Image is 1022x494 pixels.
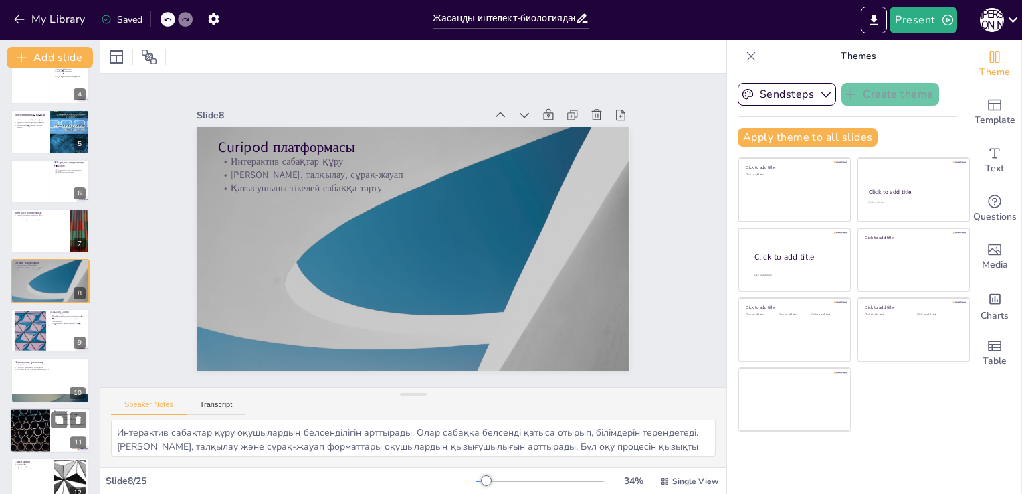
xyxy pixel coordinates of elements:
p: 3D модельдер мен симуляциялар [54,169,86,171]
span: Single View [672,476,718,487]
p: Жасанды интеллект – жаңа мүмкіндіктер [54,413,86,418]
textarea: Интерактив сабақтар құру оқушылардың белсенділігін арттырады. Олар сабаққа белсенді қатыса отырып... [111,420,716,457]
div: Click to add text [865,313,907,317]
div: 11 [70,436,86,448]
button: Speaker Notes [111,400,187,415]
p: Практикалық ұсыныстар [15,360,86,364]
p: [DOMAIN_NAME] – дайын материалдар алу [15,368,86,371]
div: 34 % [617,475,649,487]
p: Мұғалімдер тәжірибе алмасу алаңы [50,323,86,325]
p: Almanack платформасы [15,211,66,215]
div: Click to add title [865,234,960,240]
button: Apply theme to all slides [738,128,878,147]
button: Present [890,7,956,33]
div: https://cdn.sendsteps.com/images/logo/sendsteps_logo_white.pnghttps://cdn.sendsteps.com/images/lo... [11,259,90,303]
p: Қатысушыны тікелей сабаққа тарту [239,123,613,256]
p: Жасуша құрылысы [54,68,86,70]
div: Layout [106,46,127,68]
div: Click to add title [746,305,841,310]
div: Click to add title [746,165,841,170]
span: Questions [973,210,1017,224]
span: Table [983,354,1007,369]
div: Add a table [968,329,1021,378]
div: Add charts and graphs [968,281,1021,329]
div: Click to add title [754,252,840,263]
div: Click to add text [746,173,841,177]
p: ЖИ арқылы визуализация тәсілдері [54,161,86,168]
p: Curipod платформасы [15,260,86,264]
div: Click to add text [779,313,809,317]
button: Sendsteps [738,83,836,106]
div: Е [PERSON_NAME] [980,8,1004,32]
span: Charts [981,309,1009,323]
span: Theme [979,65,1010,80]
p: Визуализация – түсінікті әрі қызықты [54,418,86,423]
div: https://cdn.sendsteps.com/images/logo/sendsteps_logo_white.pnghttps://cdn.sendsteps.com/images/lo... [11,309,90,353]
div: Click to add text [811,313,841,317]
div: Click to add text [868,201,957,205]
p: Пікірлеріңіз [15,463,50,466]
div: https://cdn.sendsteps.com/images/logo/sendsteps_logo_white.pnghttps://cdn.sendsteps.com/images/lo... [10,408,90,453]
span: Text [985,161,1004,176]
p: Themes [762,40,954,72]
span: Template [975,113,1015,128]
div: Slide 8 [241,48,520,149]
p: Curipod платформасы [251,82,627,222]
p: Интерактив сабақтар құру [15,264,86,266]
button: Delete Slide [70,412,86,428]
p: Оқушылардың ғылыми ойлауын дамыту [15,123,46,128]
div: Add images, graphics, shapes or video [968,233,1021,281]
div: 9 [74,337,86,349]
button: Е [PERSON_NAME] [980,7,1004,33]
div: Add text boxes [968,137,1021,185]
p: Интеллект-карталар мен инфографика [54,173,86,176]
p: Сабақ жоспарын автоматты құру [15,214,66,217]
button: Duplicate Slide [51,412,67,428]
p: Қатысушыны тікелей сабаққа тарту [15,268,86,271]
div: Get real-time input from your audience [968,185,1021,233]
div: https://cdn.sendsteps.com/images/logo/sendsteps_logo_white.pnghttps://cdn.sendsteps.com/images/lo... [11,209,90,253]
div: Click to add title [865,305,960,310]
div: 7 [74,238,86,250]
p: [DOMAIN_NAME] [50,311,86,315]
button: Transcript [187,400,246,415]
p: Күрделі процестерді нақты көрсету [15,121,46,124]
p: Платформалар – көмекші құралдар [54,423,86,426]
p: [PERSON_NAME], талқылау, сұрақ-жауап [15,266,86,269]
p: Қазақстандық онлайн білім беру алаңы [50,315,86,318]
div: Change the overall theme [968,40,1021,88]
p: Биология тақырыптарын деңгейлеп беру [15,219,66,222]
p: Сұрақтарыңыз [15,465,50,468]
button: My Library [10,9,91,30]
div: 6 [74,187,86,199]
p: Ағза жүйелері мен экожүйелер [54,75,86,78]
div: Saved [101,13,142,26]
p: Curipod – интерактив сабақ өткізу [15,365,86,368]
button: Add slide [7,47,93,68]
span: Position [141,49,157,65]
p: Almanack – тапсырма, жоспар жасау [15,363,86,366]
div: 4 [74,88,86,100]
div: Add ready made slides [968,88,1021,137]
button: Create theme [841,83,939,106]
p: ДНҚ және генетика [54,70,86,73]
span: Media [982,258,1008,272]
div: Click to add title [869,188,958,196]
p: Тест, реферат жасау [15,216,66,219]
p: AR/VR технологиялары [54,171,86,174]
p: Әдістемелік материалдар, сабақ жоспарлары [50,317,86,322]
div: 10 [11,358,90,402]
p: Қорытынды [54,410,86,414]
div: 5 [74,138,86,150]
div: https://cdn.sendsteps.com/images/logo/sendsteps_logo_white.pnghttps://cdn.sendsteps.com/images/lo... [11,110,90,154]
p: Оқу процесін жақсарту [15,468,50,471]
div: 4 [11,60,90,104]
button: Export to PowerPoint [861,7,887,33]
div: Click to add text [917,313,959,317]
div: Click to add text [746,313,776,317]
p: Ақпаратты есте сақтауды жеңілдету [15,118,46,121]
div: 8 [74,287,86,299]
div: 10 [70,387,86,399]
div: https://cdn.sendsteps.com/images/logo/sendsteps_logo_white.pnghttps://cdn.sendsteps.com/images/lo... [11,159,90,203]
div: Click to add body [754,274,839,277]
